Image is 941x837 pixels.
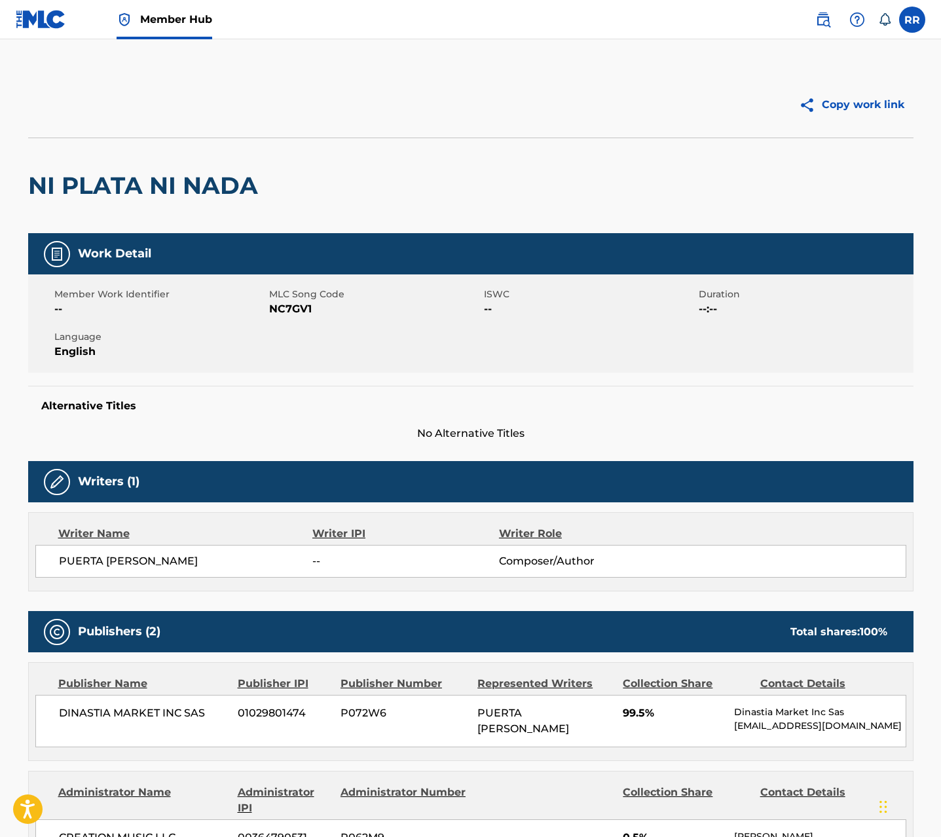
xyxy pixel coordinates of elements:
img: Work Detail [49,246,65,262]
div: Drag [879,787,887,827]
span: PUERTA [PERSON_NAME] [59,553,313,569]
div: Represented Writers [477,676,613,692]
h5: Alternative Titles [41,400,900,413]
div: Collection Share [623,785,750,816]
div: Contact Details [760,785,887,816]
span: 01029801474 [238,705,331,721]
h5: Work Detail [78,246,151,261]
span: English [54,344,266,360]
p: Dinastia Market Inc Sas [734,705,905,719]
div: Administrator Number [341,785,468,816]
span: Member Work Identifier [54,288,266,301]
div: Publisher Name [58,676,228,692]
span: ISWC [484,288,695,301]
div: Writer Name [58,526,313,542]
span: Member Hub [140,12,212,27]
a: Public Search [810,7,836,33]
h5: Writers (1) [78,474,139,489]
img: Writers [49,474,65,490]
div: Notifications [878,13,891,26]
span: Language [54,330,266,344]
div: Administrator IPI [238,785,331,816]
span: -- [484,301,695,317]
span: MLC Song Code [269,288,481,301]
span: Duration [699,288,910,301]
img: Top Rightsholder [117,12,132,28]
div: Writer Role [499,526,669,542]
img: MLC Logo [16,10,66,29]
span: P072W6 [341,705,468,721]
div: Collection Share [623,676,750,692]
div: Administrator Name [58,785,228,816]
span: 100 % [860,625,887,638]
span: DINASTIA MARKET INC SAS [59,705,229,721]
img: search [815,12,831,28]
h5: Publishers (2) [78,624,160,639]
img: Publishers [49,624,65,640]
p: [EMAIL_ADDRESS][DOMAIN_NAME] [734,719,905,733]
iframe: Chat Widget [876,774,941,837]
div: User Menu [899,7,925,33]
div: Writer IPI [312,526,499,542]
div: Help [844,7,870,33]
img: help [849,12,865,28]
div: Publisher IPI [238,676,331,692]
img: Copy work link [799,97,822,113]
span: No Alternative Titles [28,426,913,441]
button: Copy work link [790,88,913,121]
span: -- [54,301,266,317]
iframe: Resource Center [904,585,941,690]
span: PUERTA [PERSON_NAME] [477,707,569,735]
span: -- [312,553,498,569]
div: Total shares: [790,624,887,640]
span: NC7GV1 [269,301,481,317]
span: Composer/Author [499,553,669,569]
div: Contact Details [760,676,887,692]
span: 99.5% [623,705,724,721]
div: Publisher Number [341,676,468,692]
h2: NI PLATA NI NADA [28,171,265,200]
span: --:-- [699,301,910,317]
